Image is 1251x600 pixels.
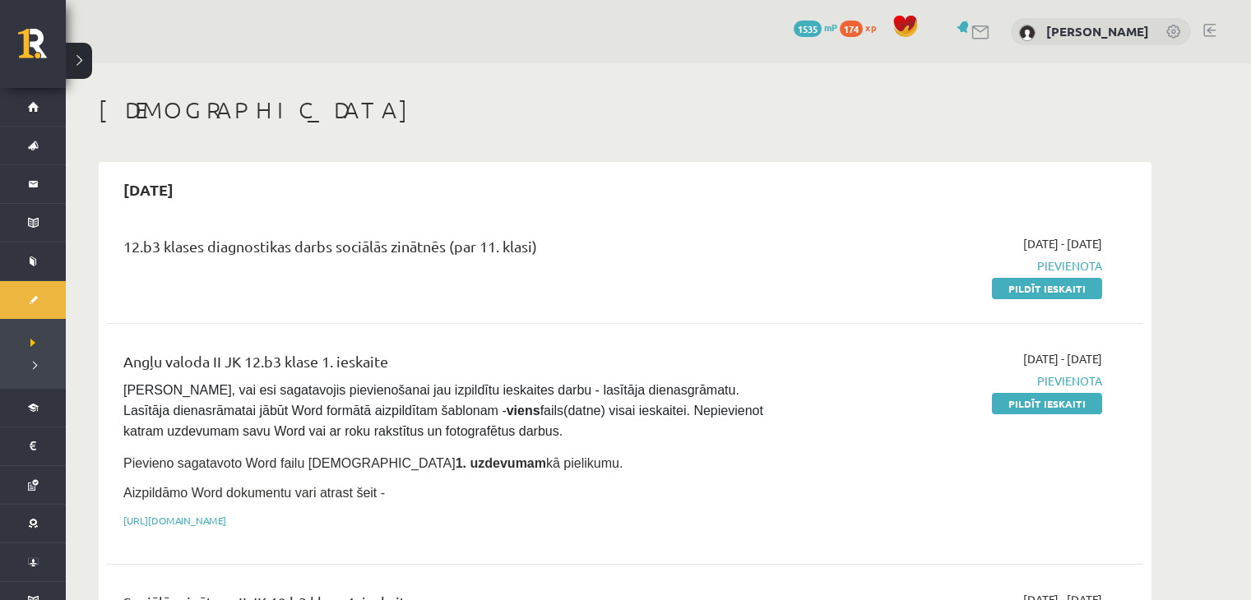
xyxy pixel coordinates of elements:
div: 12.b3 klases diagnostikas darbs sociālās zinātnēs (par 11. klasi) [123,235,767,265]
span: xp [865,21,876,34]
h2: [DATE] [107,170,190,209]
span: Aizpildāmo Word dokumentu vari atrast šeit - [123,486,385,500]
span: 174 [840,21,863,37]
a: Pildīt ieskaiti [992,278,1102,299]
strong: 1. uzdevumam [456,456,546,470]
div: Angļu valoda II JK 12.b3 klase 1. ieskaite [123,350,767,381]
a: [PERSON_NAME] [1046,23,1149,39]
a: 1535 mP [794,21,837,34]
strong: viens [507,404,540,418]
span: mP [824,21,837,34]
img: Sendija Zeltmate [1019,25,1036,41]
span: [DATE] - [DATE] [1023,235,1102,252]
span: Pievienota [792,257,1102,275]
h1: [DEMOGRAPHIC_DATA] [99,96,1151,124]
a: Pildīt ieskaiti [992,393,1102,414]
span: Pievienota [792,372,1102,390]
a: 174 xp [840,21,884,34]
span: 1535 [794,21,822,37]
span: [PERSON_NAME], vai esi sagatavojis pievienošanai jau izpildītu ieskaites darbu - lasītāja dienasg... [123,383,767,438]
span: Pievieno sagatavoto Word failu [DEMOGRAPHIC_DATA] kā pielikumu. [123,456,623,470]
a: Rīgas 1. Tālmācības vidusskola [18,29,66,70]
a: [URL][DOMAIN_NAME] [123,514,226,527]
span: [DATE] - [DATE] [1023,350,1102,367]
